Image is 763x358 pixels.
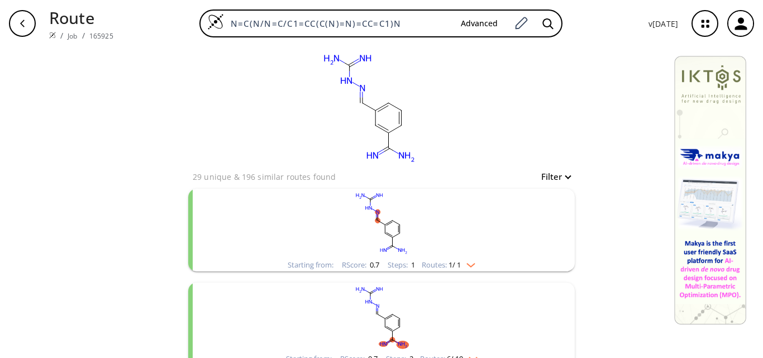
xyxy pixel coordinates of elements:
[49,6,113,30] p: Route
[535,173,570,181] button: Filter
[449,261,461,269] span: 1 / 1
[674,56,746,324] img: Banner
[193,171,336,183] p: 29 unique & 196 similar routes found
[60,30,63,41] li: /
[257,47,481,170] svg: N=C(N/N=C/C1=CC(C(N)=N)=CC=C1)N
[409,260,415,270] span: 1
[368,260,379,270] span: 0.7
[89,31,113,41] a: 165925
[49,32,56,39] img: Spaya logo
[452,13,507,34] button: Advanced
[288,261,333,269] div: Starting from:
[342,261,379,269] div: RScore :
[388,261,415,269] div: Steps :
[422,261,475,269] div: Routes:
[236,189,527,259] svg: N=C(N)N/N=C/c1cccc(C(=N)N)c1
[648,18,678,30] p: v [DATE]
[207,13,224,30] img: Logo Spaya
[68,31,77,41] a: Job
[461,259,475,268] img: Down
[224,18,452,29] input: Enter SMILES
[236,283,527,352] svg: N=C(N)N/N=C/c1cccc(C(=N)N)c1
[82,30,85,41] li: /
